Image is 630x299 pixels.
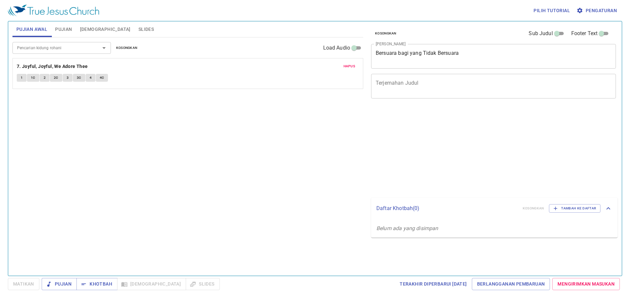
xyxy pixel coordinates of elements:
[17,62,89,71] button: 7. Joyful, Joyful, We Adore Thee
[371,198,618,219] div: Daftar Khotbah(0)KosongkanTambah ke Daftar
[54,75,58,81] span: 2C
[116,45,137,51] span: Kosongkan
[553,205,596,211] span: Tambah ke Daftar
[80,25,131,33] span: [DEMOGRAPHIC_DATA]
[50,74,62,82] button: 2C
[90,75,92,81] span: 4
[376,225,438,231] i: Belum ada yang disimpan
[40,74,50,82] button: 2
[82,280,112,288] span: Khotbah
[8,5,99,16] img: True Jesus Church
[96,74,108,82] button: 4C
[368,105,568,195] iframe: from-child
[76,278,117,290] button: Khotbah
[100,75,104,81] span: 4C
[472,278,550,290] a: Berlangganan Pembaruan
[534,7,570,15] span: Pilih tutorial
[99,43,109,53] button: Open
[323,44,350,52] span: Load Audio
[344,63,355,69] span: Hapus
[42,278,77,290] button: Pujian
[531,5,573,17] button: Pilih tutorial
[73,74,85,82] button: 3C
[400,280,467,288] span: Terakhir Diperbarui [DATE]
[376,204,517,212] p: Daftar Khotbah ( 0 )
[375,31,396,36] span: Kosongkan
[376,50,611,62] textarea: Bersuara bagi yang Tidak Bersuara
[67,75,69,81] span: 3
[44,75,46,81] span: 2
[17,74,27,82] button: 1
[17,62,88,71] b: 7. Joyful, Joyful, We Adore Thee
[31,75,35,81] span: 1C
[571,30,598,37] span: Footer Text
[549,204,600,213] button: Tambah ke Daftar
[55,25,72,33] span: Pujian
[557,280,615,288] span: Mengirimkan Masukan
[397,278,469,290] a: Terakhir Diperbarui [DATE]
[578,7,617,15] span: Pengaturan
[112,44,141,52] button: Kosongkan
[16,25,47,33] span: Pujian Awal
[552,278,620,290] a: Mengirimkan Masukan
[77,75,81,81] span: 3C
[138,25,154,33] span: Slides
[340,62,359,70] button: Hapus
[575,5,619,17] button: Pengaturan
[21,75,23,81] span: 1
[371,30,400,37] button: Kosongkan
[529,30,553,37] span: Sub Judul
[63,74,73,82] button: 3
[47,280,72,288] span: Pujian
[477,280,545,288] span: Berlangganan Pembaruan
[27,74,39,82] button: 1C
[86,74,95,82] button: 4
